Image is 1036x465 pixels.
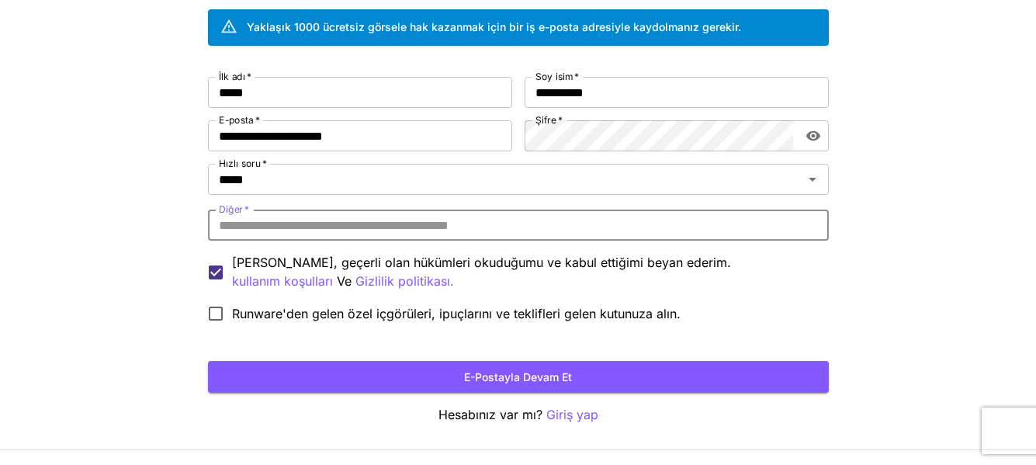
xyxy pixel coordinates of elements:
[337,273,352,289] font: Ve
[232,273,333,289] font: kullanım koşulları
[219,203,243,215] font: Diğer
[247,20,741,33] font: Yaklaşık 1000 ücretsiz görsele hak kazanmak için bir iş e-posta adresiyle kaydolmanız gerekir.
[546,405,598,425] button: Giriş yap
[799,122,827,150] button: şifre görünürlüğünü değiştir
[232,255,731,270] font: [PERSON_NAME], geçerli olan hükümleri okuduğumu ve kabul ettiğimi beyan ederim.
[355,272,454,291] button: [PERSON_NAME], geçerli olan hükümleri okuduğumu ve kabul ettiğimi beyan ederim. kullanım koşullar...
[232,306,681,321] font: Runware'den gelen özel içgörüleri, ipuçlarını ve teklifleri gelen kutunuza alın.
[535,114,556,126] font: Şifre
[464,370,572,383] font: E-postayla devam et
[355,273,454,289] font: Gizlilik politikası.
[208,361,829,393] button: E-postayla devam et
[219,71,245,82] font: İlk adı
[219,114,253,126] font: E-posta
[802,168,823,190] button: Açık
[535,71,573,82] font: Soy isim
[546,407,598,422] font: Giriş yap
[219,158,260,169] font: Hızlı soru
[232,272,333,291] button: [PERSON_NAME], geçerli olan hükümleri okuduğumu ve kabul ettiğimi beyan ederim. Ve Gizlilik polit...
[438,407,542,422] font: Hesabınız var mı?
